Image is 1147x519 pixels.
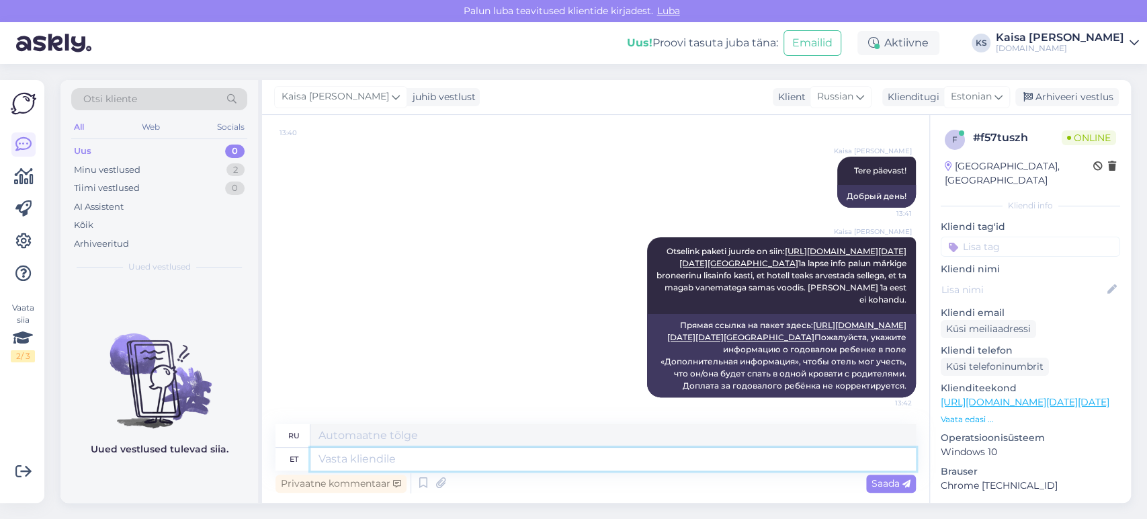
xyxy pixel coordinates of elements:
[941,344,1120,358] p: Kliendi telefon
[74,145,91,158] div: Uus
[1015,88,1119,106] div: Arhiveeri vestlus
[941,381,1120,395] p: Klienditeekond
[941,413,1120,426] p: Vaata edasi ...
[996,32,1124,43] div: Kaisa [PERSON_NAME]
[941,396,1109,408] a: [URL][DOMAIN_NAME][DATE][DATE]
[656,246,908,305] span: Otselink paketi juurde on siin: 1a lapse info palun märkige broneerinu lisainfo kasti, et hotell ...
[74,237,129,251] div: Arhiveeritud
[627,36,652,49] b: Uus!
[861,398,912,408] span: 13:42
[128,261,191,273] span: Uued vestlused
[941,445,1120,459] p: Windows 10
[861,208,912,218] span: 13:41
[857,31,939,55] div: Aktiivne
[647,314,916,397] div: Прямая ссылка на пакет здесь: Пожалуйста, укажите информацию о годовалом ребенке в поле «Дополнит...
[972,34,990,52] div: KS
[1062,130,1116,145] span: Online
[945,159,1093,188] div: [GEOGRAPHIC_DATA], [GEOGRAPHIC_DATA]
[941,220,1120,234] p: Kliendi tag'id
[280,128,330,138] span: 13:40
[679,246,906,268] a: [URL][DOMAIN_NAME][DATE][DATE][GEOGRAPHIC_DATA]
[275,475,407,493] div: Privaatne kommentaar
[91,442,228,456] p: Uued vestlused tulevad siia.
[973,130,1062,146] div: # f57tuszh
[951,89,992,104] span: Estonian
[74,200,124,214] div: AI Assistent
[941,465,1120,479] p: Brauser
[941,358,1049,376] div: Küsi telefoninumbrit
[74,182,140,195] div: Tiimi vestlused
[941,320,1036,338] div: Küsi meiliaadressi
[941,237,1120,257] input: Lisa tag
[834,146,912,156] span: Kaisa [PERSON_NAME]
[83,92,137,106] span: Otsi kliente
[407,90,476,104] div: juhib vestlust
[214,118,247,136] div: Socials
[225,182,245,195] div: 0
[290,448,298,471] div: et
[139,118,163,136] div: Web
[882,90,939,104] div: Klienditugi
[627,35,778,51] div: Proovi tasuta juba täna:
[226,163,245,177] div: 2
[11,350,35,362] div: 2 / 3
[952,134,958,145] span: f
[941,431,1120,445] p: Operatsioonisüsteem
[74,218,93,232] div: Kõik
[817,89,853,104] span: Russian
[941,306,1120,320] p: Kliendi email
[837,185,916,208] div: Добрый день!
[854,165,906,175] span: Tere päevast!
[996,43,1124,54] div: [DOMAIN_NAME]
[225,145,245,158] div: 0
[872,477,910,489] span: Saada
[941,479,1120,493] p: Chrome [TECHNICAL_ID]
[783,30,841,56] button: Emailid
[834,227,912,237] span: Kaisa [PERSON_NAME]
[941,262,1120,276] p: Kliendi nimi
[653,5,684,17] span: Luba
[288,424,300,447] div: ru
[282,89,389,104] span: Kaisa [PERSON_NAME]
[941,200,1120,212] div: Kliendi info
[773,90,806,104] div: Klient
[11,91,36,116] img: Askly Logo
[71,118,87,136] div: All
[74,163,140,177] div: Minu vestlused
[60,309,258,430] img: No chats
[996,32,1139,54] a: Kaisa [PERSON_NAME][DOMAIN_NAME]
[11,302,35,362] div: Vaata siia
[941,282,1105,297] input: Lisa nimi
